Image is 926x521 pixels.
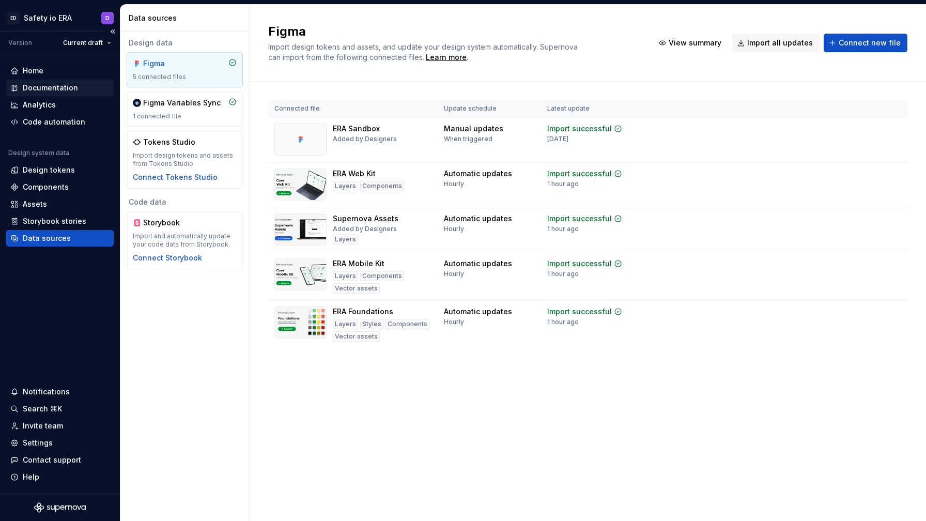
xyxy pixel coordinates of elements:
[426,52,467,63] div: Learn more
[6,384,114,400] button: Notifications
[23,472,39,482] div: Help
[127,91,243,127] a: Figma Variables Sync1 connected file
[268,100,438,117] th: Connected file
[444,270,464,278] div: Hourly
[333,213,398,224] div: Supernova Assets
[143,218,193,228] div: Storybook
[143,98,221,108] div: Figma Variables Sync
[268,42,580,62] span: Import design tokens and assets, and update your design system automatically. Supernova can impor...
[654,34,728,52] button: View summary
[23,438,53,448] div: Settings
[333,331,380,342] div: Vector assets
[547,225,579,233] div: 1 hour ago
[127,52,243,87] a: Figma5 connected files
[444,168,512,179] div: Automatic updates
[133,172,218,182] button: Connect Tokens Studio
[23,455,81,465] div: Contact support
[547,307,612,317] div: Import successful
[23,117,85,127] div: Code automation
[23,404,62,414] div: Search ⌘K
[385,319,429,329] div: Components
[23,233,71,243] div: Data sources
[333,124,380,134] div: ERA Sandbox
[23,182,69,192] div: Components
[547,318,579,326] div: 1 hour ago
[360,181,404,191] div: Components
[133,73,237,81] div: 5 connected files
[23,387,70,397] div: Notifications
[547,135,568,143] div: [DATE]
[669,38,721,48] span: View summary
[547,258,612,269] div: Import successful
[547,180,579,188] div: 1 hour ago
[105,24,120,39] button: Collapse sidebar
[732,34,820,52] button: Import all updates
[839,38,901,48] span: Connect new file
[127,211,243,269] a: StorybookImport and automatically update your code data from Storybook.Connect Storybook
[824,34,907,52] button: Connect new file
[34,502,86,513] svg: Supernova Logo
[133,151,237,168] div: Import design tokens and assets from Tokens Studio
[424,54,468,62] span: .
[333,225,397,233] div: Added by Designers
[333,307,393,317] div: ERA Foundations
[127,131,243,189] a: Tokens StudioImport design tokens and assets from Tokens StudioConnect Tokens Studio
[6,162,114,178] a: Design tokens
[268,23,641,40] h2: Figma
[6,97,114,113] a: Analytics
[6,80,114,96] a: Documentation
[133,112,237,120] div: 1 connected file
[547,270,579,278] div: 1 hour ago
[444,180,464,188] div: Hourly
[6,63,114,79] a: Home
[444,318,464,326] div: Hourly
[6,469,114,485] button: Help
[23,421,63,431] div: Invite team
[333,234,358,244] div: Layers
[444,258,512,269] div: Automatic updates
[6,230,114,247] a: Data sources
[333,319,358,329] div: Layers
[127,197,243,207] div: Code data
[444,124,503,134] div: Manual updates
[360,271,404,281] div: Components
[23,165,75,175] div: Design tokens
[8,39,32,47] div: Version
[438,100,541,117] th: Update schedule
[333,283,380,294] div: Vector assets
[129,13,245,23] div: Data sources
[63,39,103,47] span: Current draft
[547,213,612,224] div: Import successful
[8,149,69,157] div: Design system data
[127,38,243,48] div: Design data
[6,114,114,130] a: Code automation
[444,225,464,233] div: Hourly
[6,196,114,212] a: Assets
[2,7,118,29] button: EDSafety io ERAD
[547,124,612,134] div: Import successful
[333,271,358,281] div: Layers
[444,213,512,224] div: Automatic updates
[6,401,114,417] button: Search ⌘K
[24,13,72,23] div: Safety io ERA
[58,36,116,50] button: Current draft
[6,179,114,195] a: Components
[143,58,193,69] div: Figma
[133,253,202,263] button: Connect Storybook
[444,307,512,317] div: Automatic updates
[333,168,376,179] div: ERA Web Kit
[23,100,56,110] div: Analytics
[6,452,114,468] button: Contact support
[7,12,20,24] div: ED
[23,83,78,93] div: Documentation
[143,137,195,147] div: Tokens Studio
[333,258,384,269] div: ERA Mobile Kit
[333,135,397,143] div: Added by Designers
[333,181,358,191] div: Layers
[23,199,47,209] div: Assets
[444,135,492,143] div: When triggered
[541,100,649,117] th: Latest update
[23,216,86,226] div: Storybook stories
